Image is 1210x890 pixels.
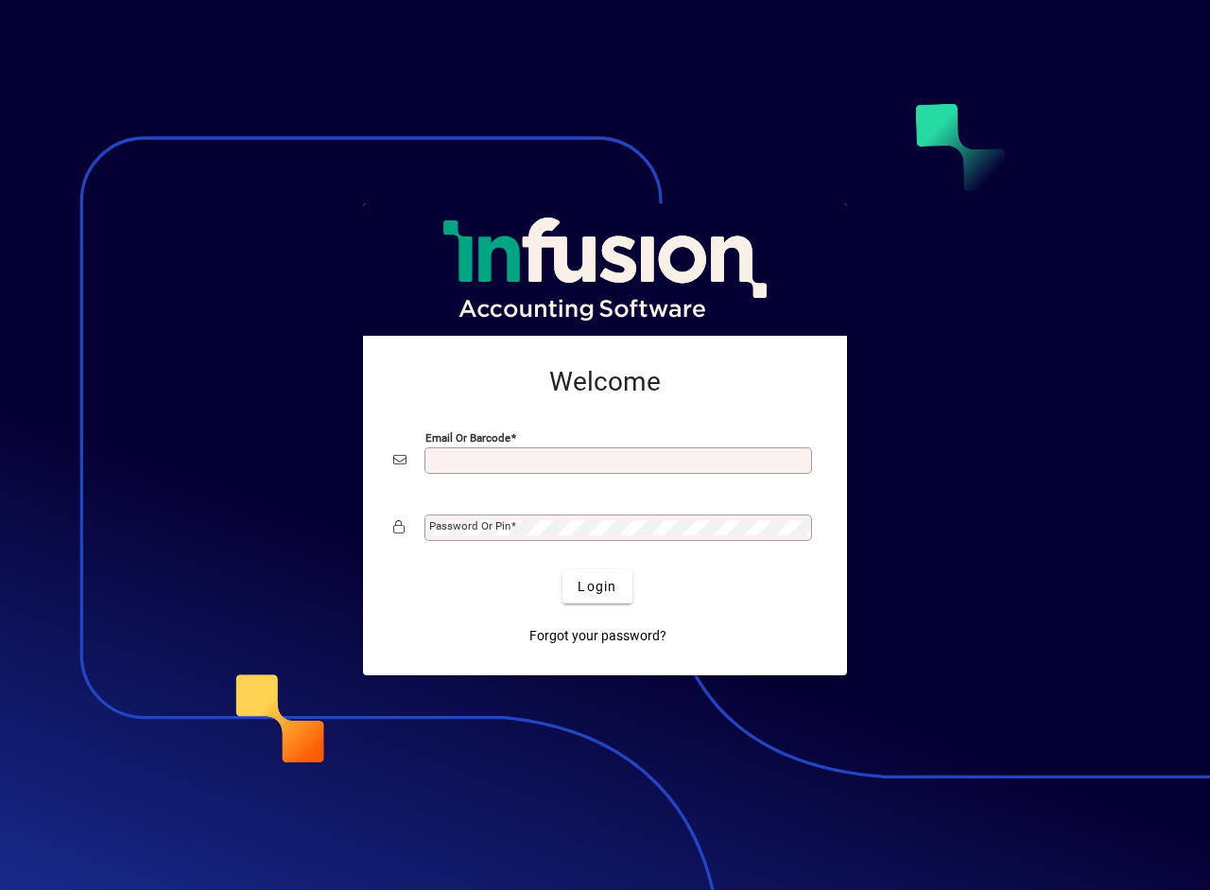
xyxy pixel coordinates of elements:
[562,569,631,603] button: Login
[425,431,510,445] mat-label: Email or Barcode
[429,519,510,532] mat-label: Password or Pin
[578,577,616,597] span: Login
[393,366,817,398] h2: Welcome
[529,626,666,646] span: Forgot your password?
[522,619,674,653] a: Forgot your password?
